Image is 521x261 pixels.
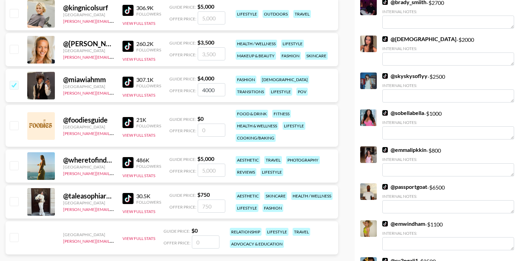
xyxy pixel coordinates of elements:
div: Followers [136,123,161,128]
div: aesthetic [236,156,260,164]
div: @ taleasophiarogel [63,192,114,200]
div: [GEOGRAPHIC_DATA] [63,164,114,170]
div: 486K [136,157,161,164]
div: fashion [280,52,301,60]
span: Guide Price: [169,117,196,122]
div: - $ 2500 [382,72,514,103]
div: fashion [236,76,256,84]
div: Internal Notes: [382,157,514,162]
div: Internal Notes: [382,9,514,14]
div: health / wellness [291,192,333,200]
span: Guide Price: [169,193,196,198]
input: 3,500 [198,47,225,60]
button: View Full Stats [122,173,155,178]
div: travel [293,10,311,18]
div: - $ 1000 [382,109,514,139]
img: TikTok [382,184,388,190]
button: View Full Stats [122,209,155,214]
div: advocacy & education [230,240,284,248]
div: [GEOGRAPHIC_DATA] [63,48,114,53]
div: - $ 6500 [382,183,514,213]
div: Followers [136,47,161,52]
div: Internal Notes: [382,46,514,51]
a: @emmalipkkin [382,146,426,153]
div: [GEOGRAPHIC_DATA] [63,124,114,129]
div: lifestyle [266,228,288,236]
div: Followers [136,83,161,88]
div: travel [264,156,282,164]
div: @ miawiahmm [63,75,114,84]
strong: $ 3,500 [197,39,214,46]
div: health / wellness [236,40,277,48]
div: photography [286,156,320,164]
button: View Full Stats [122,57,155,62]
input: 750 [198,200,225,213]
a: @[DEMOGRAPHIC_DATA] [382,36,456,42]
div: reviews [236,168,256,176]
a: [PERSON_NAME][EMAIL_ADDRESS][DOMAIN_NAME] [63,170,165,176]
a: @skyskysoflyy [382,72,427,79]
span: Guide Price: [169,40,196,46]
strong: $ 0 [197,115,204,122]
span: Guide Price: [164,229,190,234]
img: TikTok [382,110,388,116]
div: 306.9K [136,4,161,11]
img: TikTok [382,73,388,79]
a: @emwindham [382,220,425,227]
div: lifestyle [269,88,292,96]
button: View Full Stats [122,21,155,26]
img: TikTok [122,77,134,88]
span: Guide Price: [169,76,196,81]
div: Internal Notes: [382,83,514,88]
img: TikTok [382,36,388,42]
div: fashion [263,204,283,212]
strong: $ 750 [197,191,210,198]
div: @ [PERSON_NAME] [63,39,114,48]
span: Guide Price: [169,4,196,10]
span: Guide Price: [169,157,196,162]
img: TikTok [122,41,134,52]
div: aesthetic [236,192,260,200]
div: Followers [136,200,161,205]
div: relationship [230,228,262,236]
div: @ foodiesguide [63,116,114,124]
div: Followers [136,11,161,17]
button: View Full Stats [122,236,155,241]
div: pov [296,88,308,96]
div: skincare [305,52,328,60]
div: [DEMOGRAPHIC_DATA] [260,76,309,84]
button: View Full Stats [122,133,155,138]
span: Offer Price: [169,128,196,133]
div: - $ 800 [382,146,514,176]
div: Internal Notes: [382,194,514,199]
div: 260.2K [136,40,161,47]
span: Offer Price: [169,204,196,210]
span: Offer Price: [169,88,196,93]
div: - $ 2000 [382,36,514,66]
div: [GEOGRAPHIC_DATA] [63,12,114,17]
a: [PERSON_NAME][EMAIL_ADDRESS][DOMAIN_NAME] [63,17,165,24]
img: TikTok [122,5,134,16]
a: @sobellabella [382,109,424,116]
div: skincare [264,192,287,200]
input: 5,000 [198,11,225,25]
input: 5,000 [198,164,225,177]
img: TikTok [382,221,388,226]
a: @passportgoat [382,183,427,190]
div: 30.5K [136,193,161,200]
div: @ wheretofindme [63,156,114,164]
div: lifestyle [283,122,305,130]
div: lifestyle [236,10,258,18]
div: food & drink [236,110,268,118]
strong: $ 4,000 [197,75,214,81]
div: transitions [236,88,265,96]
img: TikTok [122,193,134,204]
div: lifestyle [281,40,304,48]
a: [PERSON_NAME][EMAIL_ADDRESS][DOMAIN_NAME] [63,129,165,136]
div: Internal Notes: [382,231,514,236]
strong: $ 0 [191,227,198,234]
div: travel [293,228,310,236]
div: 21K [136,116,161,123]
div: health & wellness [236,122,278,130]
a: [PERSON_NAME][EMAIL_ADDRESS][DOMAIN_NAME] [63,89,165,96]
